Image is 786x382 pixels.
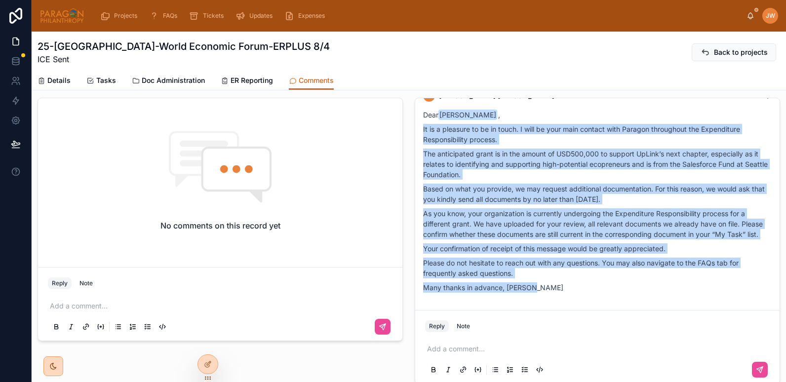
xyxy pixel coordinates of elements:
[114,12,137,20] span: Projects
[289,72,334,90] a: Comments
[425,320,449,332] button: Reply
[423,149,772,180] p: The anticipated grant is in the amount of USD500,000 to support UpLink’s next chapter, especially...
[48,277,72,289] button: Reply
[423,184,772,204] p: Based on what you provide, we may request additional documentation. For this reason, we would ask...
[423,110,772,120] p: Dear ,
[231,76,273,85] span: ER Reporting
[203,12,224,20] span: Tickets
[714,47,768,57] span: Back to projects
[299,76,334,85] span: Comments
[281,7,332,25] a: Expenses
[79,279,93,287] div: Note
[453,320,474,332] button: Note
[423,282,772,293] p: Many thanks in advance, [PERSON_NAME]
[38,72,71,91] a: Details
[221,72,273,91] a: ER Reporting
[142,76,205,85] span: Doc Administration
[47,76,71,85] span: Details
[146,7,184,25] a: FAQs
[249,12,273,20] span: Updates
[92,5,747,27] div: scrollable content
[97,7,144,25] a: Projects
[741,92,760,99] span: [DATE]
[766,12,775,20] span: JW
[457,322,470,330] div: Note
[298,12,325,20] span: Expenses
[233,7,279,25] a: Updates
[186,7,231,25] a: Tickets
[438,110,497,120] span: [PERSON_NAME]
[163,12,177,20] span: FAQs
[38,53,330,65] span: ICE Sent
[160,220,280,231] h2: No comments on this record yet
[423,124,772,145] p: It is a pleasure to be in touch. I will be your main contact with Paragon throughout the Expendit...
[76,277,97,289] button: Note
[692,43,776,61] button: Back to projects
[39,8,84,24] img: App logo
[423,258,772,278] p: Please do not hesitate to reach out with any questions. You may also navigate to the FAQs tab for...
[132,72,205,91] a: Doc Administration
[423,243,772,254] p: Your confirmation of receipt of this message would be greatly appreciated.
[86,72,116,91] a: Tasks
[96,76,116,85] span: Tasks
[423,208,772,239] p: As you know, your organization is currently undergoing the Expenditure Responsibility process for...
[38,39,330,53] h1: 25-[GEOGRAPHIC_DATA]-World Economic Forum-ERPLUS 8/4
